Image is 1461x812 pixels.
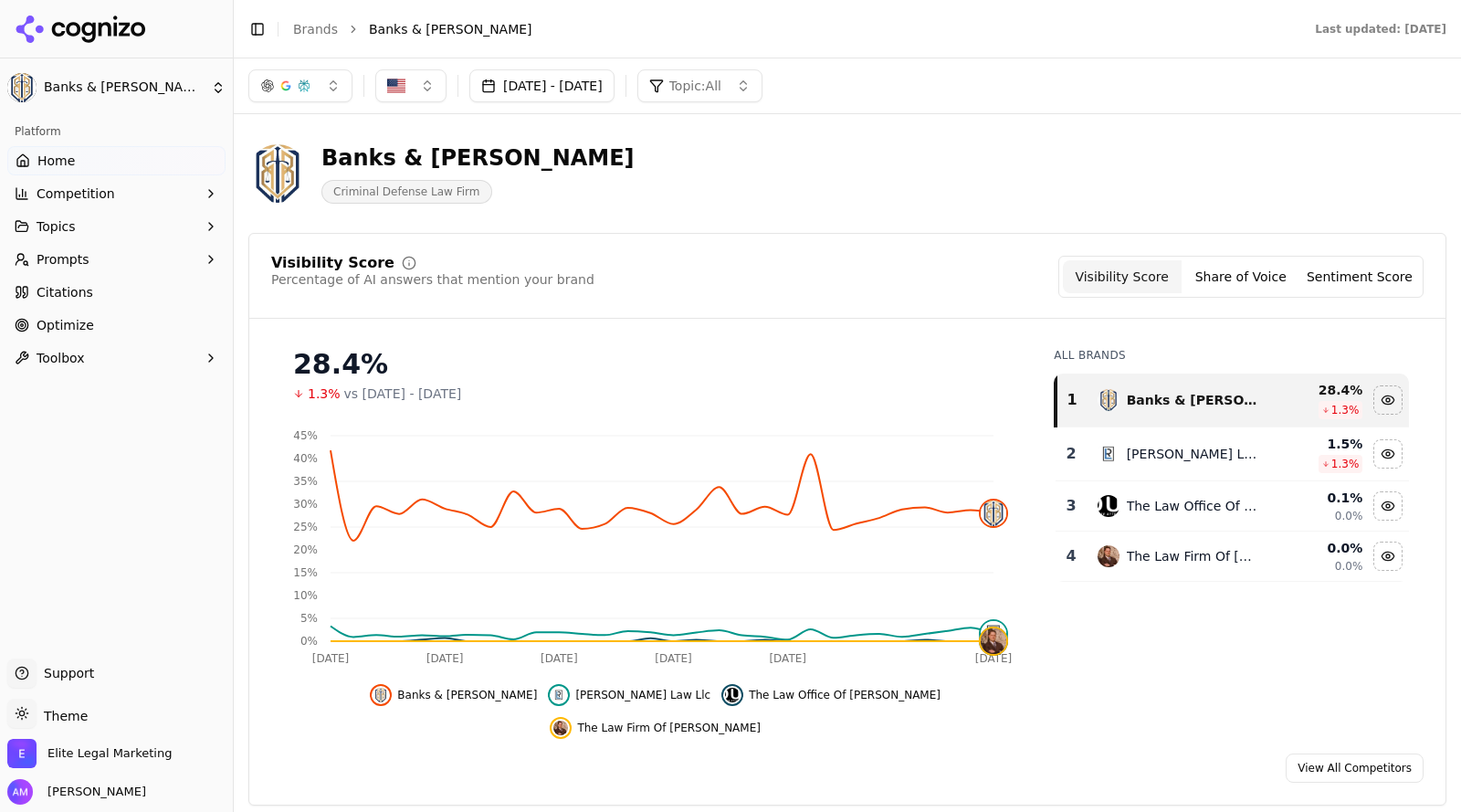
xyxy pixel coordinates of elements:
[1331,403,1360,417] span: 1.3 %
[1286,754,1424,783] a: View All Competitors
[293,348,1017,381] div: 28.4%
[293,475,318,488] tspan: 35%
[1373,542,1403,571] button: Hide the law firm of jesse k sanchez data
[1300,260,1419,293] button: Sentiment Score
[7,179,226,208] button: Competition
[575,688,710,702] span: [PERSON_NAME] Law Llc
[37,152,75,170] span: Home
[1273,435,1363,453] div: 1.5 %
[37,664,94,682] span: Support
[1127,497,1258,515] div: The Law Office Of [PERSON_NAME]
[1182,260,1300,293] button: Share of Voice
[1331,457,1360,471] span: 1.3 %
[1054,374,1409,582] div: Data table
[300,612,318,625] tspan: 5%
[300,635,318,648] tspan: 0%
[7,278,226,307] a: Citations
[47,745,172,762] span: Elite Legal Marketing
[7,73,37,102] img: Banks & Brower
[541,652,578,665] tspan: [DATE]
[312,652,350,665] tspan: [DATE]
[552,688,566,702] img: rigney law llc
[981,628,1006,654] img: the law firm of jesse k sanchez
[1056,374,1409,427] tr: 1banks & browerBanks & [PERSON_NAME]28.4%1.3%Hide banks & brower data
[749,688,941,702] span: The Law Office Of [PERSON_NAME]
[577,721,761,735] span: The Law Firm Of [PERSON_NAME]
[7,343,226,373] button: Toolbox
[7,117,226,146] div: Platform
[293,543,318,556] tspan: 20%
[553,721,568,735] img: the law firm of jesse k sanchez
[7,146,226,175] a: Home
[1056,532,1409,582] tr: 4the law firm of jesse k sanchezThe Law Firm Of [PERSON_NAME]0.0%0.0%Hide the law firm of jesse k...
[721,684,941,706] button: Hide the law office of jeff cardella data
[1063,260,1182,293] button: Visibility Score
[669,77,721,95] span: Topic: All
[1315,22,1446,37] div: Last updated: [DATE]
[426,652,464,665] tspan: [DATE]
[373,688,388,702] img: banks & brower
[7,245,226,274] button: Prompts
[321,180,492,204] span: Criminal Defense Law Firm
[37,217,76,236] span: Topics
[37,316,94,334] span: Optimize
[1373,385,1403,415] button: Hide banks & brower data
[1273,381,1363,399] div: 28.4 %
[1373,439,1403,469] button: Hide rigney law llc data
[293,22,338,37] a: Brands
[37,709,88,723] span: Theme
[1098,545,1119,567] img: the law firm of jesse k sanchez
[1054,348,1409,363] div: All Brands
[7,739,172,768] button: Open organization switcher
[397,688,537,702] span: Banks & [PERSON_NAME]
[975,652,1013,665] tspan: [DATE]
[293,429,318,442] tspan: 45%
[1373,491,1403,521] button: Hide the law office of jeff cardella data
[293,498,318,511] tspan: 30%
[293,521,318,533] tspan: 25%
[271,270,594,289] div: Percentage of AI answers that mention your brand
[1098,389,1119,411] img: banks & brower
[7,779,146,805] button: Open user button
[344,385,462,403] span: vs [DATE] - [DATE]
[655,652,692,665] tspan: [DATE]
[1273,489,1363,507] div: 0.1 %
[37,349,85,367] span: Toolbox
[37,250,89,269] span: Prompts
[271,256,394,270] div: Visibility Score
[1063,545,1078,567] div: 4
[293,452,318,465] tspan: 40%
[1127,547,1258,565] div: The Law Firm Of [PERSON_NAME]
[548,684,710,706] button: Hide rigney law llc data
[1065,389,1078,411] div: 1
[37,283,93,301] span: Citations
[7,311,226,340] a: Optimize
[981,501,1006,526] img: banks & brower
[1273,539,1363,557] div: 0.0 %
[1063,443,1078,465] div: 2
[37,185,115,203] span: Competition
[7,779,33,805] img: Alex Morris
[1056,481,1409,532] tr: 3the law office of jeff cardellaThe Law Office Of [PERSON_NAME]0.1%0.0%Hide the law office of jef...
[769,652,806,665] tspan: [DATE]
[1098,495,1119,517] img: the law office of jeff cardella
[725,688,740,702] img: the law office of jeff cardella
[40,784,146,800] span: [PERSON_NAME]
[1127,391,1258,409] div: Banks & [PERSON_NAME]
[550,717,761,739] button: Hide the law firm of jesse k sanchez data
[981,621,1006,647] img: rigney law llc
[321,143,635,173] div: Banks & [PERSON_NAME]
[1127,445,1258,463] div: [PERSON_NAME] Law Llc
[7,212,226,241] button: Topics
[7,739,37,768] img: Elite Legal Marketing
[1098,443,1119,465] img: rigney law llc
[308,385,341,403] span: 1.3%
[369,20,532,38] span: Banks & [PERSON_NAME]
[248,144,307,203] img: Banks & Brower
[469,69,615,102] button: [DATE] - [DATE]
[293,589,318,602] tspan: 10%
[293,20,1278,38] nav: breadcrumb
[44,79,204,96] span: Banks & [PERSON_NAME]
[1335,509,1363,523] span: 0.0%
[370,684,537,706] button: Hide banks & brower data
